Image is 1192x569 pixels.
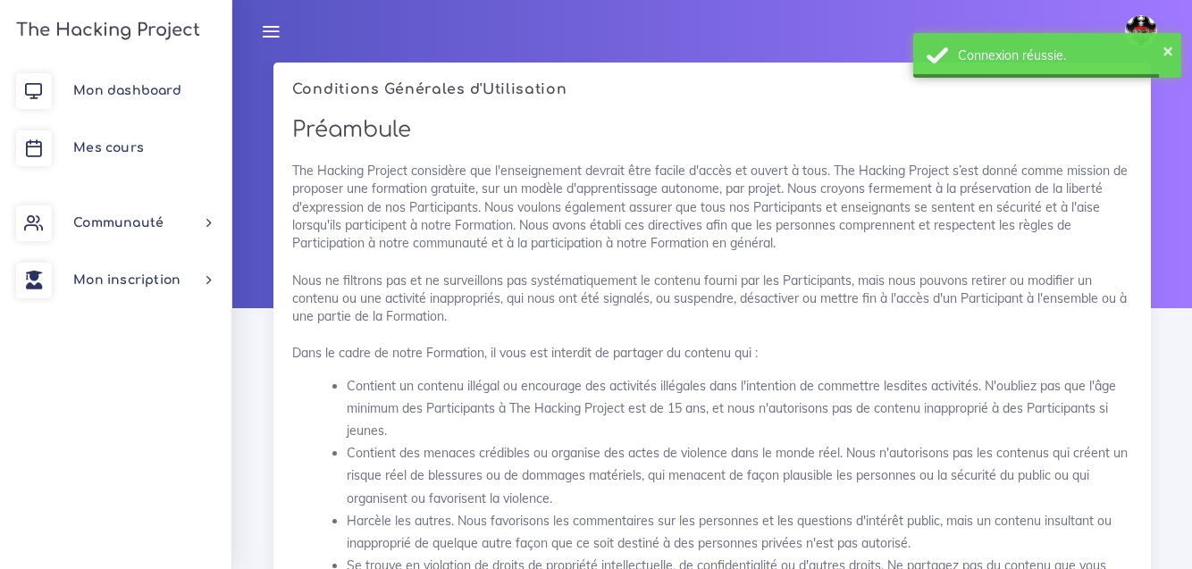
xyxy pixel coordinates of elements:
p: Nous ne filtrons pas et ne surveillons pas systématiquement le contenu fourni par les Participant... [292,272,1132,326]
span: Mon dashboard [73,84,181,97]
h2: Préambule [292,117,1132,143]
h5: Conditions Générales d'Utilisation [292,81,1132,98]
div: Connexion réussie. [958,46,1168,64]
p: Dans le cadre de notre Formation, il vous est interdit de partager du contenu qui : [292,344,1132,362]
span: Mon inscription [73,273,180,287]
li: Contient un contenu illégal ou encourage des activités illégales dans l'intention de commettre le... [347,375,1132,443]
span: Communauté [73,216,164,230]
span: Mes cours [73,141,144,155]
li: Contient des menaces crédibles ou organise des actes de violence dans le monde réel. Nous n'autor... [347,442,1132,510]
img: avatar [1125,15,1157,47]
h3: The Hacking Project [11,21,200,40]
p: The Hacking Project considère que l'enseignement devrait être facile d'accès et ouvert à tous. Th... [292,162,1132,252]
li: Harcèle les autres. Nous favorisons les commentaires sur les personnes et les questions d'intérêt... [347,510,1132,555]
button: × [1163,41,1173,59]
